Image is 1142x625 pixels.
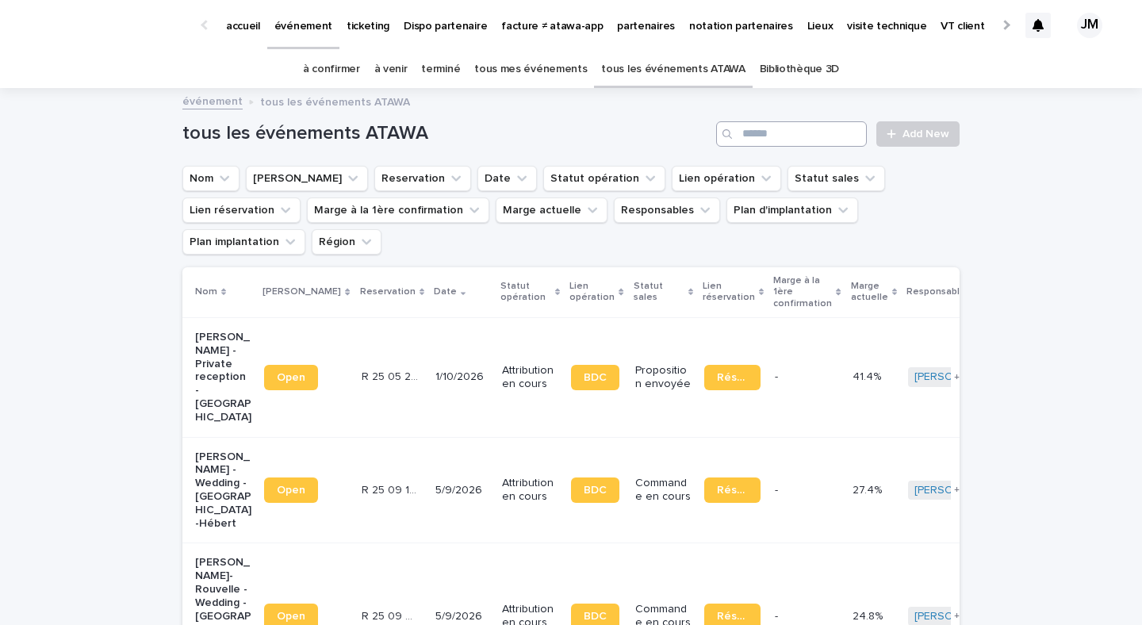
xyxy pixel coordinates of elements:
button: Lien Stacker [246,166,368,191]
span: Open [277,372,305,383]
p: Marge à la 1ère confirmation [773,272,832,312]
button: Plan d'implantation [726,197,858,223]
button: Reservation [374,166,471,191]
p: R 25 05 263 [362,367,421,384]
button: Région [312,229,381,255]
button: Marge à la 1ère confirmation [307,197,489,223]
span: BDC [584,485,607,496]
p: R 25 09 849 [362,607,421,623]
span: Open [277,485,305,496]
p: Date [434,283,457,301]
p: R 25 09 147 [362,481,421,497]
p: - [775,481,781,497]
p: Commande en cours [635,477,692,504]
p: Proposition envoyée [635,364,692,391]
button: Nom [182,166,240,191]
input: Search [716,121,867,147]
a: Réservation [704,365,761,390]
a: Add New [876,121,960,147]
p: Responsables [906,283,971,301]
button: Lien opération [672,166,781,191]
p: [PERSON_NAME] [263,283,341,301]
span: + 1 [954,373,963,382]
p: Reservation [360,283,416,301]
h1: tous les événements ATAWA [182,122,710,145]
p: Lien réservation [703,278,755,307]
a: [PERSON_NAME] [914,484,1001,497]
button: Statut sales [788,166,885,191]
p: 5/9/2026 [435,610,489,623]
p: Attribution en cours [502,364,558,391]
button: Responsables [614,197,720,223]
a: événement [182,91,243,109]
p: [PERSON_NAME] - Private reception - [GEOGRAPHIC_DATA] [195,331,251,424]
p: 5/9/2026 [435,484,489,497]
span: BDC [584,372,607,383]
p: 1/10/2026 [435,370,489,384]
a: tous mes événements [474,51,587,88]
p: Statut opération [500,278,551,307]
p: [PERSON_NAME] - Wedding - [GEOGRAPHIC_DATA]-Hébert [195,451,251,531]
button: Statut opération [543,166,665,191]
a: à venir [374,51,408,88]
span: Add New [902,128,949,140]
p: 27.4% [853,481,885,497]
a: [PERSON_NAME] [914,370,1001,384]
button: Lien réservation [182,197,301,223]
a: Réservation [704,477,761,503]
a: tous les événements ATAWA [601,51,745,88]
span: BDC [584,611,607,622]
span: Open [277,611,305,622]
a: terminé [421,51,460,88]
p: Statut sales [634,278,684,307]
p: Lien opération [569,278,615,307]
span: + 1 [954,612,963,621]
button: Plan implantation [182,229,305,255]
a: [PERSON_NAME] [914,610,1001,623]
span: Réservation [717,611,748,622]
p: - [775,607,781,623]
a: BDC [571,477,619,503]
button: Date [477,166,537,191]
p: Nom [195,283,217,301]
span: Réservation [717,485,748,496]
a: Open [264,477,318,503]
p: tous les événements ATAWA [260,92,410,109]
a: à confirmer [303,51,360,88]
p: 41.4% [853,367,884,384]
p: - [775,367,781,384]
div: JM [1077,13,1102,38]
a: BDC [571,365,619,390]
a: Bibliothèque 3D [760,51,839,88]
span: Réservation [717,372,748,383]
a: Open [264,365,318,390]
button: Marge actuelle [496,197,607,223]
p: 24.8% [853,607,886,623]
img: Ls34BcGeRexTGTNfXpUC [32,10,186,41]
p: Marge actuelle [851,278,888,307]
span: + 1 [954,485,963,495]
p: Attribution en cours [502,477,558,504]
